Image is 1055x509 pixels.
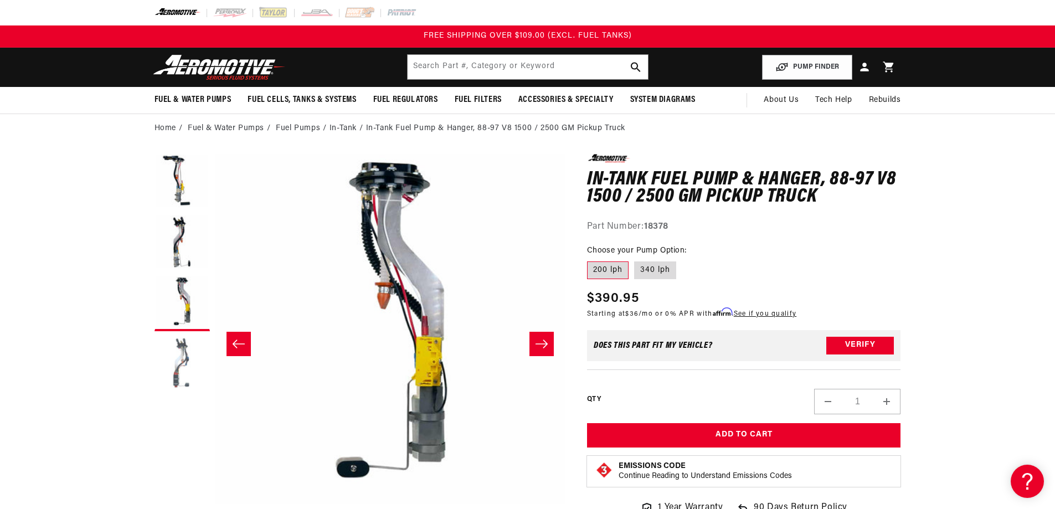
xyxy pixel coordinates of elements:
span: Tech Help [815,94,852,106]
button: Emissions CodeContinue Reading to Understand Emissions Codes [619,461,792,481]
span: Fuel & Water Pumps [155,94,231,106]
label: QTY [587,395,601,404]
span: FREE SHIPPING OVER $109.00 (EXCL. FUEL TANKS) [424,32,632,40]
span: $36 [625,311,639,317]
h1: In-Tank Fuel Pump & Hanger, 88-97 V8 1500 / 2500 GM Pickup Truck [587,171,901,206]
summary: Fuel Regulators [365,87,446,113]
a: About Us [755,87,807,114]
div: Does This part fit My vehicle? [594,341,713,350]
summary: System Diagrams [622,87,704,113]
summary: Fuel Cells, Tanks & Systems [239,87,364,113]
img: Aeromotive [150,54,289,80]
span: System Diagrams [630,94,696,106]
label: 200 lph [587,261,629,279]
input: Search by Part Number, Category or Keyword [408,55,648,79]
a: See if you qualify - Learn more about Affirm Financing (opens in modal) [734,311,796,317]
li: In-Tank [330,122,366,135]
summary: Tech Help [807,87,860,114]
label: 340 lph [634,261,676,279]
span: $390.95 [587,289,639,309]
summary: Fuel & Water Pumps [146,87,240,113]
button: PUMP FINDER [762,55,852,80]
a: Home [155,122,176,135]
a: Fuel & Water Pumps [188,122,264,135]
button: search button [624,55,648,79]
li: In-Tank Fuel Pump & Hanger, 88-97 V8 1500 / 2500 GM Pickup Truck [366,122,625,135]
p: Continue Reading to Understand Emissions Codes [619,471,792,481]
button: Load image 3 in gallery view [155,276,210,331]
legend: Choose your Pump Option: [587,245,688,256]
button: Load image 4 in gallery view [155,337,210,392]
nav: breadcrumbs [155,122,901,135]
summary: Rebuilds [861,87,909,114]
p: Starting at /mo or 0% APR with . [587,309,796,319]
button: Load image 1 in gallery view [155,154,210,209]
a: Fuel Pumps [276,122,320,135]
strong: 18378 [644,222,668,231]
summary: Fuel Filters [446,87,510,113]
span: Affirm [713,308,732,316]
span: Fuel Regulators [373,94,438,106]
span: Fuel Filters [455,94,502,106]
span: Accessories & Specialty [518,94,614,106]
summary: Accessories & Specialty [510,87,622,113]
img: Emissions code [595,461,613,479]
span: About Us [764,96,799,104]
button: Slide right [529,332,554,356]
button: Add to Cart [587,423,901,448]
button: Slide left [227,332,251,356]
button: Load image 2 in gallery view [155,215,210,270]
div: Part Number: [587,220,901,234]
span: Rebuilds [869,94,901,106]
button: Verify [826,337,894,354]
span: Fuel Cells, Tanks & Systems [248,94,356,106]
strong: Emissions Code [619,462,686,470]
